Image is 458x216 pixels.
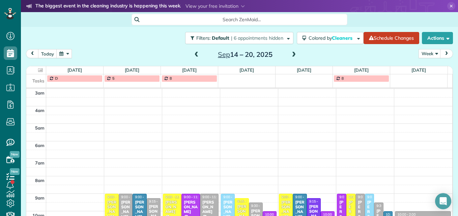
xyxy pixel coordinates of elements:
a: [DATE] [182,67,197,73]
span: 9:00 - 11:15 [367,195,385,199]
span: Cleaners [332,35,353,41]
div: Open Intercom Messenger [435,193,451,209]
span: New [10,168,20,175]
span: 7am [35,160,45,166]
span: 5 [112,76,115,81]
span: D [55,76,58,81]
span: New [10,151,20,158]
span: 9:00 - 2:15 [339,195,355,199]
a: [DATE] [354,67,369,73]
span: 9:00 - 11:30 [358,195,376,199]
div: [PERSON_NAME] [183,200,198,214]
span: 8 [342,76,344,81]
span: 9:00 - 1:00 [295,195,311,199]
span: 5am [35,125,45,131]
a: [DATE] [125,67,139,73]
span: 9:30 - 12:15 [251,204,269,208]
a: [DATE] [411,67,426,73]
span: 9:00 - 2:30 [281,195,297,199]
button: Actions [422,32,453,44]
span: 9:00 - 11:45 [165,195,183,199]
span: 9:00 - 3:45 [107,195,123,199]
span: Default [212,35,230,41]
span: | 6 appointments hidden [231,35,283,41]
a: Filters: Default | 6 appointments hidden [182,32,293,44]
span: 9:15 - 12:00 [149,199,167,204]
span: 9:00 - 11:00 [202,195,221,199]
span: 9am [35,195,45,201]
span: 3am [35,90,45,96]
button: Filters: Default | 6 appointments hidden [185,32,293,44]
a: [DATE] [297,67,311,73]
a: Schedule Changes [364,32,419,44]
span: 9:00 - 12:00 [349,195,367,199]
button: Week [419,49,441,58]
button: prev [26,49,39,58]
span: 9:00 - 11:15 [135,195,153,199]
span: 9:30 - 11:30 [376,204,395,208]
span: 9:00 - 12:00 [121,195,139,199]
span: 9:15 - 11:30 [309,199,327,204]
h2: 14 – 20, 2025 [203,51,287,58]
span: 6am [35,143,45,148]
span: 4am [35,108,45,113]
span: Sep [218,50,230,59]
button: today [38,49,57,58]
span: 9:15 - 3:30 [237,199,253,204]
span: 8 [170,76,172,81]
span: 9:00 - 1:00 [223,195,239,199]
a: [DATE] [67,67,82,73]
button: Colored byCleaners [297,32,364,44]
div: [PERSON_NAME] [202,200,217,214]
div: [PERSON_NAME] [165,200,179,214]
span: Colored by [309,35,355,41]
a: [DATE] [239,67,254,73]
button: next [440,49,453,58]
strong: The biggest event in the cleaning industry is happening this week. [35,3,181,10]
span: 9:00 - 11:15 [184,195,202,199]
span: Filters: [196,35,210,41]
span: 8am [35,178,45,183]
